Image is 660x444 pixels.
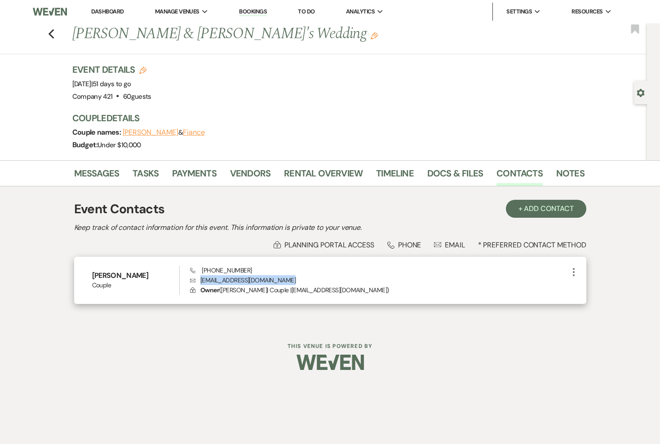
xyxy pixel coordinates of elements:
[172,166,217,186] a: Payments
[72,127,123,137] span: Couple names:
[123,92,151,101] span: 60 guests
[72,79,131,88] span: [DATE]
[72,92,113,101] span: Company 421
[93,79,131,88] span: 51 days to go
[298,8,314,15] a: To Do
[33,2,66,21] img: Weven Logo
[239,8,267,16] a: Bookings
[74,166,120,186] a: Messages
[230,166,270,186] a: Vendors
[376,166,414,186] a: Timeline
[496,166,543,186] a: Contacts
[427,166,483,186] a: Docs & Files
[274,240,374,250] div: Planning Portal Access
[74,240,586,250] div: * Preferred Contact Method
[74,222,586,233] h2: Keep track of contact information for this event. This information is private to your venue.
[72,140,98,149] span: Budget:
[155,7,199,16] span: Manage Venues
[371,31,378,40] button: Edit
[190,266,252,274] span: [PHONE_NUMBER]
[346,7,375,16] span: Analytics
[91,79,131,88] span: |
[434,240,465,250] div: Email
[123,129,178,136] button: [PERSON_NAME]
[133,166,159,186] a: Tasks
[92,271,180,281] h6: [PERSON_NAME]
[72,112,576,124] h3: Couple Details
[556,166,585,186] a: Notes
[74,200,165,219] h1: Event Contacts
[387,240,421,250] div: Phone
[190,285,568,295] p: ( [PERSON_NAME] | Couple | [EMAIL_ADDRESS][DOMAIN_NAME] )
[200,286,219,294] span: Owner
[297,347,364,378] img: Weven Logo
[92,281,180,290] span: Couple
[97,141,141,149] span: Under $10,000
[190,275,568,285] p: [EMAIL_ADDRESS][DOMAIN_NAME]
[183,129,205,136] button: Fiance
[284,166,363,186] a: Rental Overview
[637,88,645,97] button: Open lead details
[72,63,151,76] h3: Event Details
[506,200,586,218] button: + Add Contact
[571,7,602,16] span: Resources
[72,23,475,45] h1: [PERSON_NAME] & [PERSON_NAME]'s Wedding
[506,7,532,16] span: Settings
[123,128,205,137] span: &
[91,8,124,15] a: Dashboard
